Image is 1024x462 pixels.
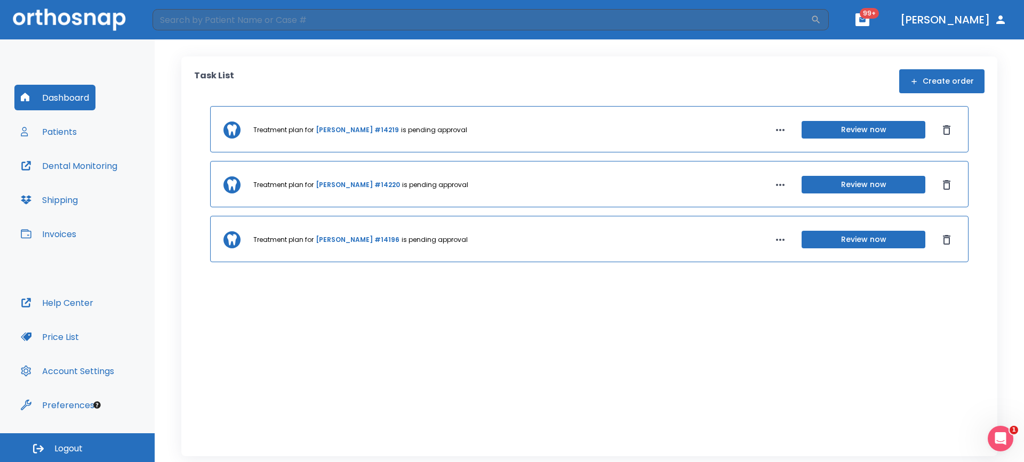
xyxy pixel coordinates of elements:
[14,392,101,418] button: Preferences
[860,8,879,19] span: 99+
[316,125,399,135] a: [PERSON_NAME] #14219
[14,324,85,350] button: Price List
[938,121,955,139] button: Dismiss
[54,443,83,455] span: Logout
[401,125,467,135] p: is pending approval
[14,153,124,179] button: Dental Monitoring
[14,358,121,384] button: Account Settings
[153,9,811,30] input: Search by Patient Name or Case #
[14,85,95,110] button: Dashboard
[896,10,1011,29] button: [PERSON_NAME]
[802,231,925,248] button: Review now
[988,426,1013,451] iframe: Intercom live chat
[316,180,400,190] a: [PERSON_NAME] #14220
[14,187,84,213] button: Shipping
[194,69,234,93] p: Task List
[802,121,925,139] button: Review now
[253,125,314,135] p: Treatment plan for
[802,176,925,193] button: Review now
[92,400,102,410] div: Tooltip anchor
[13,9,126,30] img: Orthosnap
[1010,426,1018,434] span: 1
[899,69,985,93] button: Create order
[14,119,83,144] button: Patients
[938,231,955,248] button: Dismiss
[14,221,83,247] button: Invoices
[402,180,468,190] p: is pending approval
[14,290,100,315] button: Help Center
[402,235,468,245] p: is pending approval
[253,235,314,245] p: Treatment plan for
[253,180,314,190] p: Treatment plan for
[316,235,399,245] a: [PERSON_NAME] #14196
[938,176,955,193] button: Dismiss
